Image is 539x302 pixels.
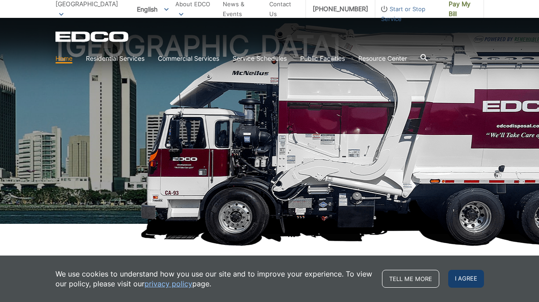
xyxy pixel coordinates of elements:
[358,54,407,63] a: Resource Center
[55,32,484,228] h1: [GEOGRAPHIC_DATA]
[300,54,345,63] a: Public Facilities
[448,270,484,288] span: I agree
[158,54,219,63] a: Commercial Services
[130,2,175,17] span: English
[55,269,373,289] p: We use cookies to understand how you use our site and to improve your experience. To view our pol...
[55,31,130,42] a: EDCD logo. Return to the homepage.
[233,54,287,63] a: Service Schedules
[144,279,192,289] a: privacy policy
[55,54,72,63] a: Home
[382,270,439,288] a: Tell me more
[86,54,144,63] a: Residential Services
